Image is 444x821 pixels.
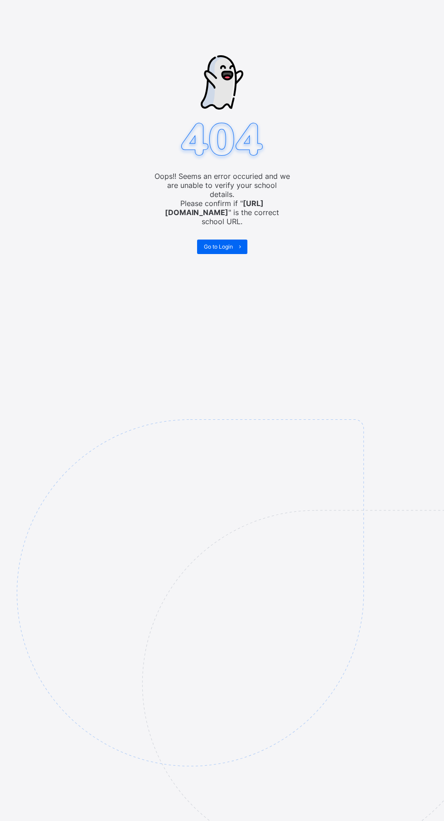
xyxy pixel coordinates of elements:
[204,243,233,250] span: Go to Login
[201,55,243,110] img: ghost-strokes.05e252ede52c2f8dbc99f45d5e1f5e9f.svg
[165,199,264,217] b: [URL][DOMAIN_NAME]
[154,172,290,199] span: Oops!! Seems an error occuried and we are unable to verify your school details.
[177,120,267,161] img: 404.8bbb34c871c4712298a25e20c4dc75c7.svg
[154,199,290,226] span: Please confirm if " " is the correct school URL.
